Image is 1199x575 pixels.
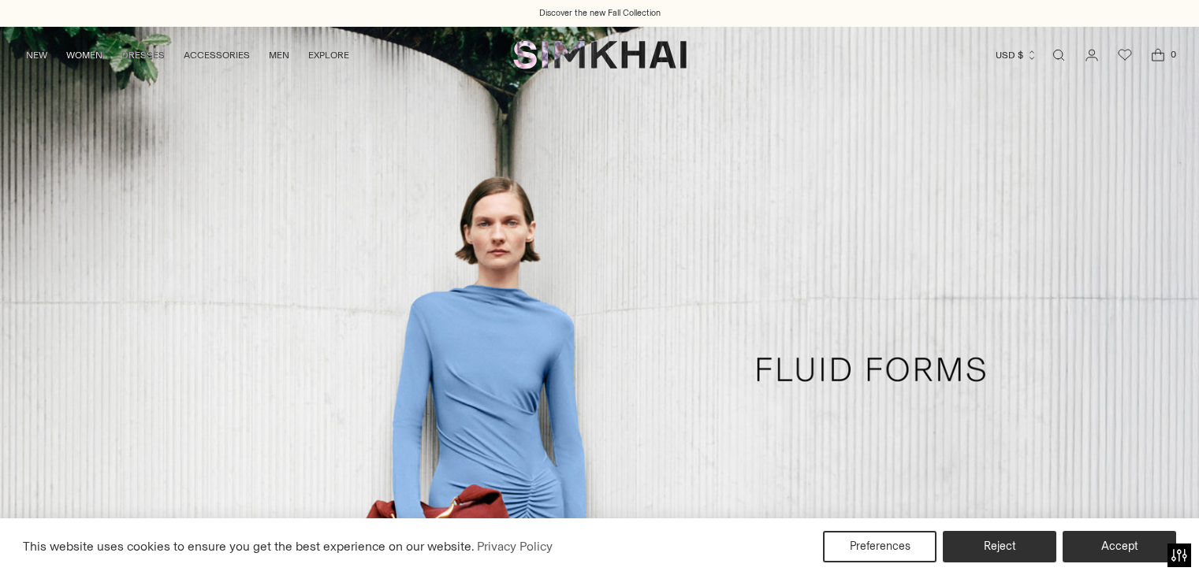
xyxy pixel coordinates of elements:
[1043,39,1074,71] a: Open search modal
[308,38,349,72] a: EXPLORE
[513,39,687,70] a: SIMKHAI
[996,38,1037,72] button: USD $
[539,7,661,20] a: Discover the new Fall Collection
[1063,531,1176,562] button: Accept
[66,38,102,72] a: WOMEN
[121,38,165,72] a: DRESSES
[269,38,289,72] a: MEN
[23,539,475,554] span: This website uses cookies to ensure you get the best experience on our website.
[1109,39,1141,71] a: Wishlist
[943,531,1056,562] button: Reject
[1166,47,1180,61] span: 0
[475,535,555,558] a: Privacy Policy (opens in a new tab)
[26,38,47,72] a: NEW
[184,38,250,72] a: ACCESSORIES
[823,531,936,562] button: Preferences
[1076,39,1108,71] a: Go to the account page
[1142,39,1174,71] a: Open cart modal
